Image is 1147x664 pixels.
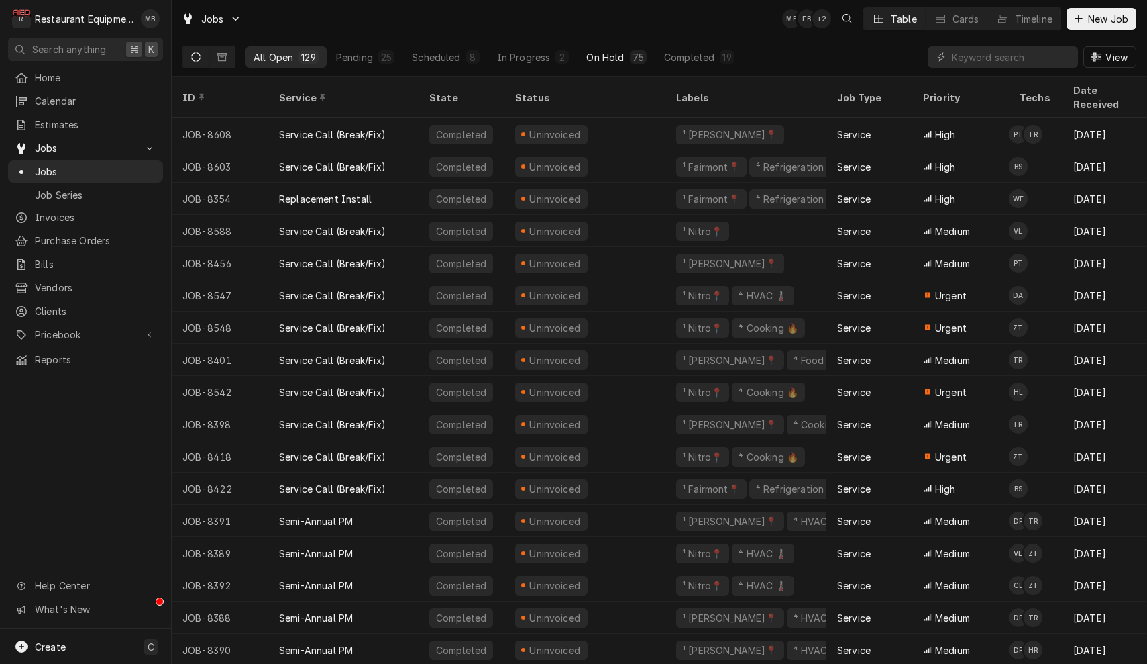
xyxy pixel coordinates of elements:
[935,450,967,464] span: Urgent
[141,9,160,28] div: MB
[279,385,386,399] div: Service Call (Break/Fix)
[148,42,154,56] span: K
[8,90,163,112] a: Calendar
[681,160,741,174] div: ¹ Fairmont📍
[435,482,488,496] div: Completed
[35,117,156,132] span: Estimates
[1009,544,1028,563] div: VL
[935,579,970,593] span: Medium
[681,385,724,399] div: ¹ Nitro📍
[279,643,353,657] div: Semi-Annual PM
[172,440,268,473] div: JOB-8418
[429,91,494,105] div: State
[935,385,967,399] span: Urgent
[528,611,582,625] div: Uninvoiced
[681,579,724,593] div: ¹ Nitro📍
[435,289,488,303] div: Completed
[837,418,871,432] div: Service
[837,224,871,238] div: Service
[435,224,488,238] div: Completed
[792,514,843,528] div: ⁴ HVAC 🌡️
[1020,91,1052,105] div: Techs
[737,289,788,303] div: ⁴ HVAC 🌡️
[1009,479,1028,498] div: BS
[528,289,582,303] div: Uninvoiced
[528,224,582,238] div: Uninvoiced
[798,9,816,28] div: EB
[737,385,800,399] div: ⁴ Cooking 🔥
[172,183,268,215] div: JOB-8354
[935,160,956,174] span: High
[837,160,871,174] div: Service
[1024,512,1042,530] div: Thomas Ross's Avatar
[528,514,582,528] div: Uninvoiced
[1009,286,1028,305] div: DA
[435,321,488,335] div: Completed
[8,206,163,228] a: Invoices
[279,289,386,303] div: Service Call (Break/Fix)
[1009,576,1028,595] div: Cole Livingston's Avatar
[935,643,970,657] span: Medium
[1009,318,1028,337] div: ZT
[172,376,268,408] div: JOB-8542
[1009,608,1028,627] div: DP
[1024,544,1042,563] div: Zack Tussey's Avatar
[12,9,31,28] div: R
[279,579,353,593] div: Semi-Annual PM
[35,188,156,202] span: Job Series
[1009,447,1028,466] div: Zack Tussey's Avatar
[558,50,566,64] div: 2
[35,164,156,179] span: Jobs
[1009,125,1028,144] div: PT
[172,537,268,569] div: JOB-8389
[8,348,163,371] a: Reports
[8,575,163,597] a: Go to Help Center
[935,353,970,367] span: Medium
[1024,125,1042,144] div: TR
[681,256,779,271] div: ¹ [PERSON_NAME]📍
[35,602,155,616] span: What's New
[279,611,353,625] div: Semi-Annual PM
[528,547,582,561] div: Uninvoiced
[935,482,956,496] span: High
[279,91,405,105] div: Service
[435,385,488,399] div: Completed
[1009,189,1028,208] div: Wesley Fisher's Avatar
[148,640,154,654] span: C
[172,279,268,312] div: JOB-8547
[837,353,871,367] div: Service
[279,224,386,238] div: Service Call (Break/Fix)
[681,482,741,496] div: ¹ Fairmont📍
[528,321,582,335] div: Uninvoiced
[812,9,831,28] div: + 2
[935,547,970,561] span: Medium
[1024,125,1042,144] div: Thomas Ross's Avatar
[528,192,582,206] div: Uninvoiced
[792,611,843,625] div: ⁴ HVAC 🌡️
[279,256,386,271] div: Service Call (Break/Fix)
[182,91,255,105] div: ID
[435,547,488,561] div: Completed
[35,141,136,155] span: Jobs
[1009,415,1028,434] div: TR
[141,9,160,28] div: Matthew Brunty's Avatar
[1009,222,1028,240] div: VL
[528,482,582,496] div: Uninvoiced
[837,289,871,303] div: Service
[172,312,268,344] div: JOB-8548
[1103,50,1130,64] span: View
[172,569,268,602] div: JOB-8392
[172,215,268,247] div: JOB-8588
[837,514,871,528] div: Service
[8,253,163,275] a: Bills
[1009,641,1028,659] div: Donovan Pruitt's Avatar
[837,611,871,625] div: Service
[1009,383,1028,401] div: HL
[1009,254,1028,273] div: Paxton Turner's Avatar
[35,210,156,224] span: Invoices
[837,450,871,464] div: Service
[1009,157,1028,176] div: BS
[279,514,353,528] div: Semi-Annual PM
[681,224,724,238] div: ¹ Nitro📍
[8,113,163,136] a: Estimates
